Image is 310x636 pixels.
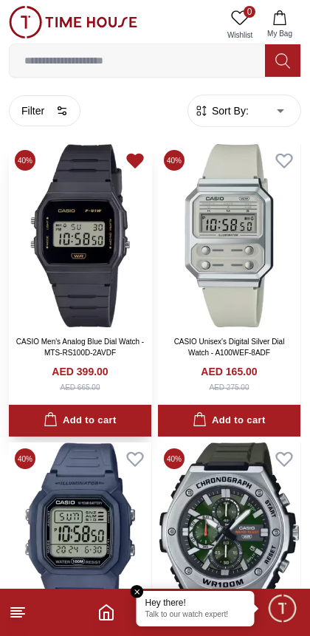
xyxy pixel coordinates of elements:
[9,144,151,327] img: CASIO Men's Analog Blue Dial Watch - MTS-RS100D-2AVDF
[15,150,35,171] span: 40 %
[258,6,301,44] button: My Bag
[97,603,115,621] a: Home
[158,144,300,327] img: CASIO Unisex's Digital Silver Dial Watch - A100WEF-8ADF
[158,405,300,437] button: Add to cart
[15,448,35,469] span: 40 %
[145,610,246,620] p: Talk to our watch expert!
[193,412,265,429] div: Add to cart
[174,338,285,357] a: CASIO Unisex's Digital Silver Dial Watch - A100WEF-8ADF
[145,597,246,609] div: Hey there!
[210,382,249,393] div: AED 275.00
[209,103,249,118] span: Sort By:
[16,338,144,357] a: CASIO Men's Analog Blue Dial Watch - MTS-RS100D-2AVDF
[221,6,258,44] a: 0Wishlist
[44,412,116,429] div: Add to cart
[61,382,100,393] div: AED 665.00
[9,95,80,126] button: Filter
[261,28,298,39] span: My Bag
[201,364,257,379] h4: AED 165.00
[9,442,151,626] img: CASIO Men's Digital Blue Dial Watch - W-800H-2AVDF
[164,448,185,469] span: 40 %
[52,364,108,379] h4: AED 399.00
[266,592,299,625] div: Chat Widget
[194,103,249,118] button: Sort By:
[9,405,151,437] button: Add to cart
[131,585,144,598] em: Close tooltip
[244,6,255,18] span: 0
[164,150,185,171] span: 40 %
[158,442,300,626] img: CASIO Men's Analog Green Dial Watch - MWA-300H-3AVDF
[9,6,137,38] img: ...
[221,30,258,41] span: Wishlist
